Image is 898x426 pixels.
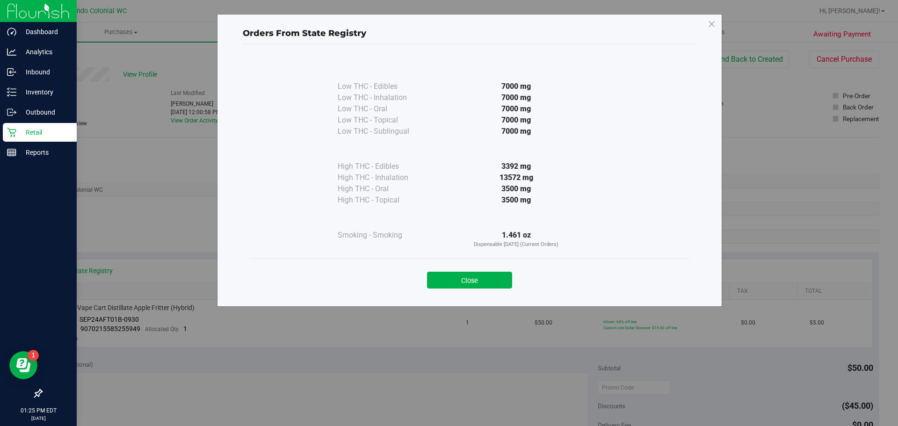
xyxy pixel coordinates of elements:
div: 7000 mg [431,115,601,126]
span: Orders From State Registry [243,28,366,38]
p: Inventory [16,87,72,98]
div: 1.461 oz [431,230,601,249]
button: Close [427,272,512,289]
div: Low THC - Edibles [338,81,431,92]
iframe: Resource center unread badge [28,350,39,361]
div: High THC - Inhalation [338,172,431,183]
div: Low THC - Sublingual [338,126,431,137]
div: 7000 mg [431,126,601,137]
p: 01:25 PM EDT [4,406,72,415]
div: Low THC - Oral [338,103,431,115]
div: 7000 mg [431,81,601,92]
inline-svg: Outbound [7,108,16,117]
inline-svg: Reports [7,148,16,157]
div: Smoking - Smoking [338,230,431,241]
p: [DATE] [4,415,72,422]
inline-svg: Inventory [7,87,16,97]
p: Inbound [16,66,72,78]
div: High THC - Oral [338,183,431,195]
div: 3500 mg [431,195,601,206]
p: Retail [16,127,72,138]
iframe: Resource center [9,351,37,379]
p: Dispensable [DATE] (Current Orders) [431,241,601,249]
div: 7000 mg [431,92,601,103]
div: Low THC - Topical [338,115,431,126]
div: High THC - Edibles [338,161,431,172]
p: Reports [16,147,72,158]
div: 3392 mg [431,161,601,172]
div: 13572 mg [431,172,601,183]
inline-svg: Retail [7,128,16,137]
p: Outbound [16,107,72,118]
p: Analytics [16,46,72,58]
div: 3500 mg [431,183,601,195]
div: 7000 mg [431,103,601,115]
inline-svg: Analytics [7,47,16,57]
inline-svg: Dashboard [7,27,16,36]
inline-svg: Inbound [7,67,16,77]
div: High THC - Topical [338,195,431,206]
p: Dashboard [16,26,72,37]
div: Low THC - Inhalation [338,92,431,103]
